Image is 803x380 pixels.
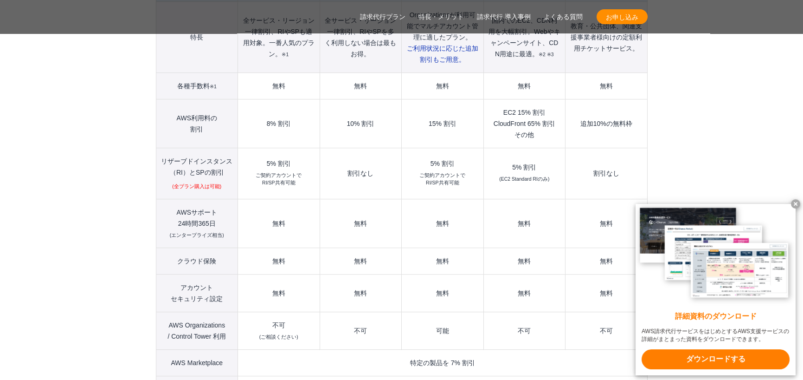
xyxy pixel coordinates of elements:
[238,199,320,248] td: 無料
[156,2,238,73] th: 特長
[256,172,302,187] small: ご契約アカウントで RI/SP共有可能
[483,73,565,99] td: 無料
[238,312,320,349] td: 不可
[238,99,320,148] td: 8% 割引
[565,99,647,148] td: 追加10%の無料枠
[407,45,478,63] span: ご利用状況に応じた
[565,73,647,99] td: 無料
[259,334,298,340] small: (ご相談ください)
[419,172,465,187] small: ご契約アカウントで RI/SP共有可能
[320,248,401,274] td: 無料
[156,274,238,312] th: アカウント セキュリティ設定
[320,99,401,148] td: 10% 割引
[488,164,560,170] div: 5% 割引
[320,73,401,99] td: 無料
[238,2,320,73] th: 全サービス・リージョン一律割引、RIやSPも適用対象。一番人気のプラン。
[156,148,238,199] th: リザーブドインスタンス （RI）とSPの割引
[483,199,565,248] td: 無料
[642,328,790,343] x-t: AWS請求代行サービスをはじめとするAWS支援サービスの詳細がまとまった資料をダウンロードできます。
[282,52,289,57] small: ※1
[636,204,796,375] a: 詳細資料のダウンロード AWS請求代行サービスをはじめとするAWS支援サービスの詳細がまとまった資料をダウンロードできます。 ダウンロードする
[156,312,238,349] th: AWS Organizations / Control Tower 利用
[320,274,401,312] td: 無料
[402,274,483,312] td: 無料
[402,248,483,274] td: 無料
[402,99,483,148] td: 15% 割引
[565,2,647,73] th: 教育・公共団体、関連支援事業者様向けの定額利用チケットサービス。
[156,248,238,274] th: クラウド保険
[156,99,238,148] th: AWS利用料の 割引
[565,312,647,349] td: 不可
[402,73,483,99] td: 無料
[565,274,647,312] td: 無料
[320,199,401,248] td: 無料
[565,148,647,199] td: 割引なし
[238,274,320,312] td: 無料
[483,312,565,349] td: 不可
[238,248,320,274] td: 無料
[597,12,648,22] span: お申し込み
[402,312,483,349] td: 可能
[642,349,790,369] x-t: ダウンロードする
[483,99,565,148] td: EC2 15% 割引 CloudFront 65% 割引 その他
[238,349,647,376] td: 特定の製品を 7% 割引
[483,2,565,73] th: 国内でのEC2、CDN利用を大幅割引。Webやキャンペーンサイト、CDN用途に最適。
[483,248,565,274] td: 無料
[483,274,565,312] td: 無料
[418,12,464,22] a: 特長・メリット
[172,183,221,190] small: (全プラン購入は可能)
[499,176,549,183] small: (EC2 Standard RIのみ)
[320,312,401,349] td: 不可
[238,73,320,99] td: 無料
[360,12,405,22] a: 請求代行プラン
[320,2,401,73] th: 全サービス・リージョン一律割引、RIやSPを多く利用しない場合は最もお得。
[243,160,315,167] div: 5% 割引
[642,311,790,322] x-t: 詳細資料のダウンロード
[156,349,238,376] th: AWS Marketplace
[406,160,478,167] div: 5% 割引
[544,12,583,22] a: よくある質問
[597,9,648,24] a: お申し込み
[565,199,647,248] td: 無料
[539,52,554,57] small: ※2 ※3
[156,199,238,248] th: AWSサポート 24時間365日
[477,12,531,22] a: 請求代行 導入事例
[320,148,401,199] td: 割引なし
[170,232,224,238] small: (エンタープライズ相当)
[402,199,483,248] td: 無料
[565,248,647,274] td: 無料
[210,84,217,89] small: ※1
[402,2,483,73] th: Organizationsが利用可能でマルチアカウント管理に適したプラン。
[156,73,238,99] th: 各種手数料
